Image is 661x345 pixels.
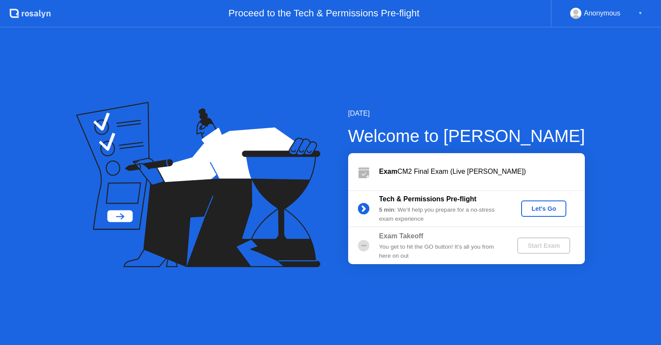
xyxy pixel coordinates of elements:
div: : We’ll help you prepare for a no-stress exam experience [379,206,503,223]
b: 5 min [379,206,395,213]
div: Welcome to [PERSON_NAME] [348,123,585,149]
div: Start Exam [521,242,567,249]
div: CM2 Final Exam (Live [PERSON_NAME]) [379,166,585,177]
div: ▼ [638,8,642,19]
b: Tech & Permissions Pre-flight [379,195,476,203]
b: Exam [379,168,398,175]
div: Anonymous [584,8,621,19]
div: [DATE] [348,108,585,119]
div: Let's Go [525,205,563,212]
button: Let's Go [521,200,566,217]
button: Start Exam [517,237,570,254]
div: You get to hit the GO button! It’s all you from here on out [379,243,503,260]
b: Exam Takeoff [379,232,423,240]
